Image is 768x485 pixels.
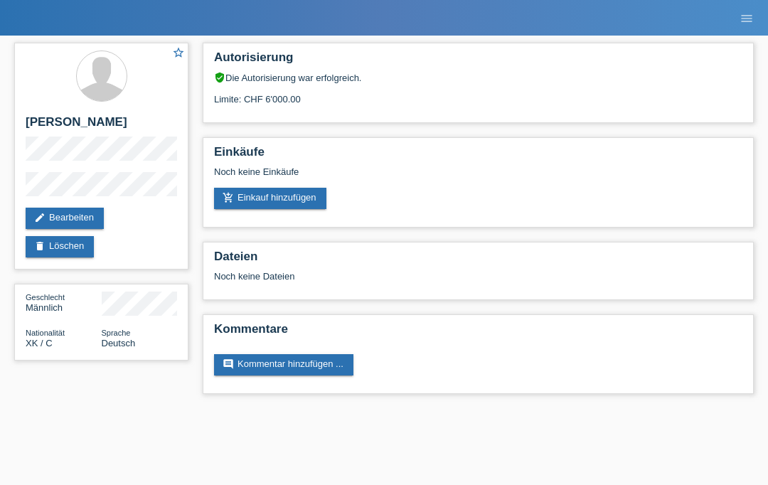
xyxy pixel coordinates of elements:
div: Noch keine Einkäufe [214,166,742,188]
a: editBearbeiten [26,208,104,229]
i: verified_user [214,72,225,83]
i: star_border [172,46,185,59]
span: Nationalität [26,329,65,337]
div: Noch keine Dateien [214,271,592,282]
h2: Kommentare [214,322,742,343]
h2: Einkäufe [214,145,742,166]
i: delete [34,240,46,252]
span: Deutsch [102,338,136,348]
h2: Autorisierung [214,50,742,72]
i: menu [740,11,754,26]
a: add_shopping_cartEinkauf hinzufügen [214,188,326,209]
span: Kosovo / C / 05.03.2015 [26,338,53,348]
i: add_shopping_cart [223,192,234,203]
div: Limite: CHF 6'000.00 [214,83,742,105]
span: Geschlecht [26,293,65,302]
div: Die Autorisierung war erfolgreich. [214,72,742,83]
span: Sprache [102,329,131,337]
a: commentKommentar hinzufügen ... [214,354,353,375]
h2: [PERSON_NAME] [26,115,177,137]
a: star_border [172,46,185,61]
h2: Dateien [214,250,742,271]
i: comment [223,358,234,370]
a: deleteLöschen [26,236,94,257]
i: edit [34,212,46,223]
a: menu [732,14,761,22]
div: Männlich [26,292,102,313]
